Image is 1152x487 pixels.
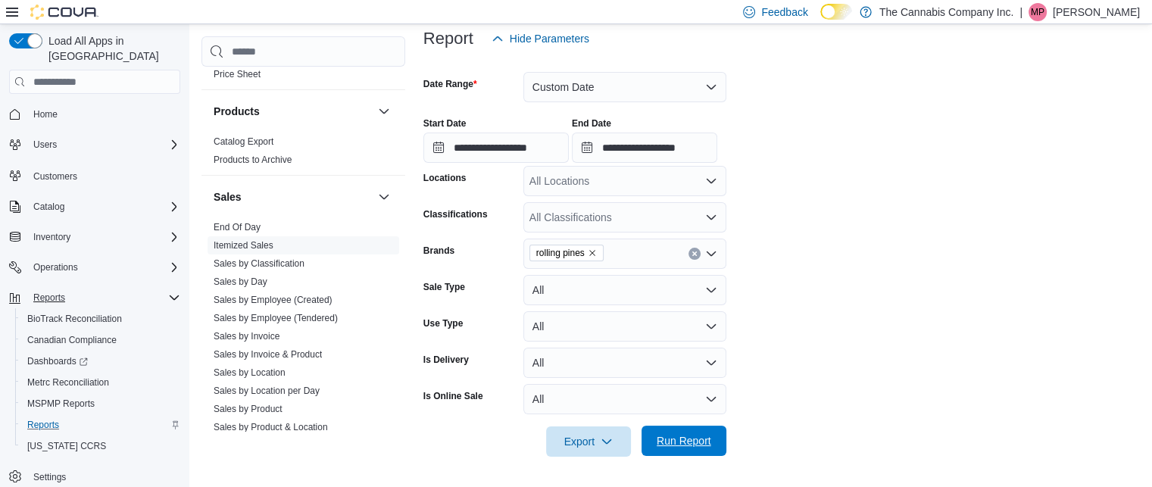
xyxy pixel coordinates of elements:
span: Reports [33,292,65,304]
a: Sales by Employee (Tendered) [214,313,338,323]
span: Sales by Invoice [214,330,279,342]
a: Sales by Location [214,367,286,378]
h3: Report [423,30,473,48]
button: All [523,275,726,305]
a: Sales by Invoice & Product [214,349,322,360]
button: Run Report [642,426,726,456]
button: Custom Date [523,72,726,102]
a: Dashboards [21,352,94,370]
a: Sales by Location per Day [214,386,320,396]
button: All [523,384,726,414]
input: Press the down key to open a popover containing a calendar. [423,133,569,163]
button: Products [214,104,372,119]
a: [US_STATE] CCRS [21,437,112,455]
span: Canadian Compliance [27,334,117,346]
span: Sales by Product [214,403,283,415]
label: Classifications [423,208,488,220]
span: Catalog [33,201,64,213]
span: rolling pines [536,245,585,261]
button: All [523,348,726,378]
button: Canadian Compliance [15,329,186,351]
span: Inventory [33,231,70,243]
button: Hide Parameters [485,23,595,54]
a: Dashboards [15,351,186,372]
label: Is Delivery [423,354,469,366]
span: rolling pines [529,245,604,261]
span: Settings [33,471,66,483]
label: Locations [423,172,467,184]
span: Hide Parameters [510,31,589,46]
span: Sales by Location per Day [214,385,320,397]
button: Clear input [688,248,701,260]
a: Reports [21,416,65,434]
span: Customers [33,170,77,183]
p: The Cannabis Company Inc. [879,3,1013,21]
button: Reports [15,414,186,435]
a: Canadian Compliance [21,331,123,349]
span: Settings [27,467,180,486]
a: Sales by Product [214,404,283,414]
button: Sales [375,188,393,206]
span: Dashboards [27,355,88,367]
span: Operations [33,261,78,273]
a: End Of Day [214,222,261,233]
button: Catalog [27,198,70,216]
span: Washington CCRS [21,437,180,455]
a: Price Sheet [214,69,261,80]
label: End Date [572,117,611,130]
button: Open list of options [705,211,717,223]
div: Pricing [201,65,405,89]
label: Use Type [423,317,463,329]
button: Customers [3,164,186,186]
span: Inventory [27,228,180,246]
span: Feedback [761,5,807,20]
input: Dark Mode [820,4,852,20]
span: Dashboards [21,352,180,370]
span: Itemized Sales [214,239,273,251]
span: BioTrack Reconciliation [21,310,180,328]
button: BioTrack Reconciliation [15,308,186,329]
span: [US_STATE] CCRS [27,440,106,452]
a: BioTrack Reconciliation [21,310,128,328]
span: Load All Apps in [GEOGRAPHIC_DATA] [42,33,180,64]
span: Home [27,105,180,123]
button: Operations [3,257,186,278]
button: Catalog [3,196,186,217]
a: Customers [27,167,83,186]
a: MSPMP Reports [21,395,101,413]
div: Products [201,133,405,175]
button: All [523,311,726,342]
a: Catalog Export [214,136,273,147]
a: Sales by Product & Location [214,422,328,432]
span: Run Report [657,433,711,448]
span: Canadian Compliance [21,331,180,349]
input: Press the down key to open a popover containing a calendar. [572,133,717,163]
p: [PERSON_NAME] [1053,3,1140,21]
span: Sales by Employee (Tendered) [214,312,338,324]
span: End Of Day [214,221,261,233]
span: Metrc Reconciliation [21,373,180,392]
button: Products [375,102,393,120]
button: Export [546,426,631,457]
button: Open list of options [705,175,717,187]
div: Sales [201,218,405,479]
button: Sales [214,189,372,204]
label: Is Online Sale [423,390,483,402]
button: [US_STATE] CCRS [15,435,186,457]
label: Sale Type [423,281,465,293]
a: Itemized Sales [214,240,273,251]
a: Sales by Invoice [214,331,279,342]
img: Cova [30,5,98,20]
button: Reports [3,287,186,308]
button: Operations [27,258,84,276]
label: Start Date [423,117,467,130]
span: Sales by Product & Location [214,421,328,433]
button: Users [3,134,186,155]
span: Reports [27,419,59,431]
span: Products to Archive [214,154,292,166]
span: Sales by Location [214,367,286,379]
span: Customers [27,166,180,185]
button: Reports [27,289,71,307]
span: BioTrack Reconciliation [27,313,122,325]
